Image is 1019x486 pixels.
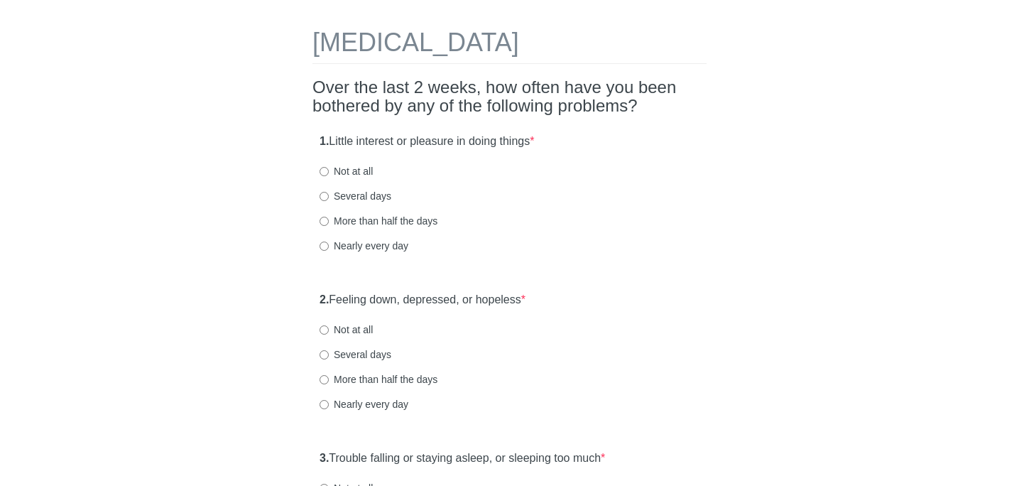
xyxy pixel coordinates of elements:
[320,134,534,150] label: Little interest or pleasure in doing things
[320,450,605,467] label: Trouble falling or staying asleep, or sleeping too much
[320,214,437,228] label: More than half the days
[320,325,329,335] input: Not at all
[320,189,391,203] label: Several days
[320,372,437,387] label: More than half the days
[320,452,329,464] strong: 3.
[320,192,329,201] input: Several days
[320,323,373,337] label: Not at all
[320,350,329,360] input: Several days
[320,167,329,176] input: Not at all
[320,242,329,251] input: Nearly every day
[320,164,373,178] label: Not at all
[320,292,525,308] label: Feeling down, depressed, or hopeless
[320,375,329,384] input: More than half the days
[320,400,329,409] input: Nearly every day
[320,397,408,411] label: Nearly every day
[320,293,329,306] strong: 2.
[312,78,707,116] h2: Over the last 2 weeks, how often have you been bothered by any of the following problems?
[312,28,707,64] h1: [MEDICAL_DATA]
[320,239,408,253] label: Nearly every day
[320,347,391,362] label: Several days
[320,217,329,226] input: More than half the days
[320,135,329,147] strong: 1.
